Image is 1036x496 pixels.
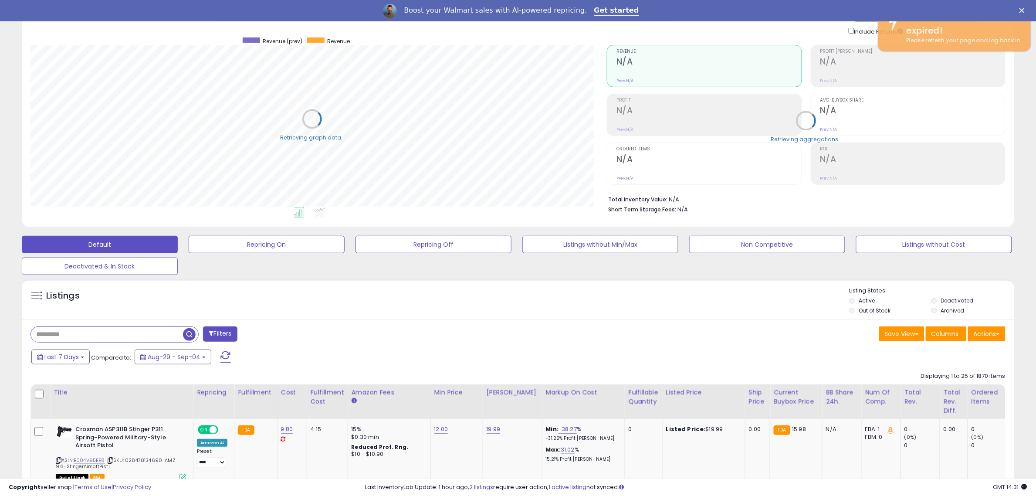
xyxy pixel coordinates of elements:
button: Listings without Min/Max [522,236,678,253]
div: ASIN: [56,425,186,480]
div: Last InventoryLab Update: 1 hour ago, require user action, not synced. [365,483,1027,492]
span: OFF [217,426,231,434]
div: % [546,446,618,462]
div: Current Buybox Price [774,388,819,406]
div: % [546,425,618,442]
a: 31.02 [561,445,575,454]
b: Listed Price: [666,425,706,433]
label: Archived [941,307,965,314]
a: 19.99 [487,425,501,434]
button: Filters [203,326,237,342]
a: 12.00 [434,425,448,434]
img: Profile image for Adrian [383,4,397,18]
div: Min Price [434,388,479,397]
div: 0 [972,442,1007,449]
div: FBA: 1 [865,425,894,433]
a: B004V95EE8 [74,457,105,464]
label: Out of Stock [859,307,890,314]
div: 15% [352,425,424,433]
div: Listed Price [666,388,741,397]
div: Fulfillment Cost [311,388,344,406]
div: Retrieving aggregations.. [771,136,841,144]
div: Title [54,388,190,397]
div: Total Rev. Diff. [944,388,964,415]
div: 0.00 [749,425,763,433]
div: seller snap | | [9,483,151,492]
div: Cost [281,388,303,397]
div: Boost your Walmart sales with AI-powered repricing. [404,6,587,15]
a: 9.80 [281,425,293,434]
span: All listings that are currently out of stock and unavailable for purchase on Amazon [56,474,88,482]
div: Retrieving graph data.. [281,134,344,142]
div: FBM: 0 [865,433,894,441]
button: Non Competitive [689,236,845,253]
div: 0 [904,442,940,449]
div: 0 [972,425,1007,433]
b: Min: [546,425,559,433]
a: Get started [594,6,639,16]
div: Ordered Items [972,388,1003,406]
small: FBA [774,425,790,435]
div: Fulfillment [238,388,273,397]
span: Compared to: [91,353,131,362]
small: FBA [238,425,254,435]
div: $0.30 min [352,433,424,441]
small: (0%) [972,434,984,441]
div: Displaying 1 to 25 of 1870 items [921,372,1006,380]
div: BB Share 24h. [826,388,858,406]
a: -38.27 [559,425,577,434]
button: Save View [879,326,924,341]
button: Actions [968,326,1006,341]
span: ON [199,426,210,434]
div: Amazon Fees [352,388,427,397]
span: 2025-09-15 14:31 GMT [993,483,1027,491]
small: (0%) [904,434,917,441]
div: N/A [826,425,855,433]
div: Your session has expired! [900,12,1024,37]
div: Total Rev. [904,388,936,406]
div: Close [1019,8,1028,13]
div: Fulfillable Quantity [629,388,659,406]
b: Max: [546,445,561,454]
div: $19.99 [666,425,738,433]
button: Listings without Cost [856,236,1012,253]
span: | SKU: 028478134690-AMZ-9.6-StingerAirsoftPistl [56,457,178,470]
div: 0 [904,425,940,433]
a: 1 active listing [548,483,586,491]
div: Ship Price [749,388,766,406]
b: Reduced Prof. Rng. [352,443,409,451]
button: Columns [926,326,967,341]
div: 0 [629,425,656,433]
span: Columns [931,330,959,338]
button: Last 7 Days [31,350,90,364]
label: Deactivated [941,297,974,304]
button: Repricing Off [355,236,511,253]
div: 4.15 [311,425,341,433]
div: [PERSON_NAME] [487,388,538,397]
p: Listing States: [849,287,1014,295]
button: Default [22,236,178,253]
p: -31.25% Profit [PERSON_NAME] [546,435,618,442]
div: Please refresh your page and log back in [900,37,1024,45]
strong: Copyright [9,483,41,491]
span: 15.98 [792,425,806,433]
div: Amazon AI [197,439,227,447]
div: Repricing [197,388,230,397]
th: The percentage added to the cost of goods (COGS) that forms the calculator for Min & Max prices. [542,384,625,419]
label: Active [859,297,875,304]
a: 2 listings [469,483,493,491]
button: Repricing On [189,236,345,253]
button: Deactivated & In Stock [22,258,178,275]
div: Preset: [197,448,227,468]
h5: Listings [46,290,80,302]
a: Privacy Policy [113,483,151,491]
img: 41LWLP5hXbL._SL40_.jpg [56,425,73,438]
div: 0.00 [944,425,961,433]
span: Aug-29 - Sep-04 [148,353,200,361]
div: Include Returns [842,26,914,36]
b: Crosman ASP311B Stinger P311 Spring-Powered Military-Style Airsoft Pistol [75,425,181,452]
div: Markup on Cost [546,388,621,397]
div: Num of Comp. [865,388,897,406]
span: FBA [90,474,105,482]
span: Last 7 Days [44,353,79,361]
